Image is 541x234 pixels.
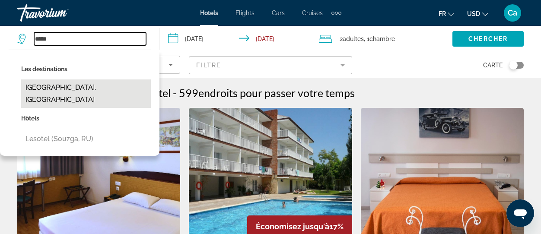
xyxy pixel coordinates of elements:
span: USD [467,10,480,17]
span: Chercher [468,35,508,42]
span: Adultes [343,35,364,42]
a: Cars [272,9,285,16]
p: Hôtels [21,112,151,124]
span: 2 [340,33,364,45]
iframe: Bouton de lancement de la fenêtre de messagerie [506,199,534,227]
button: Chercher [452,31,524,47]
button: Travelers: 2 adults, 0 children [310,26,452,52]
button: [GEOGRAPHIC_DATA], [GEOGRAPHIC_DATA] [21,79,151,108]
button: Change language [439,7,454,20]
mat-select: Sort by [25,60,173,70]
button: User Menu [501,4,524,22]
span: endroits pour passer votre temps [198,86,355,99]
span: Carte [483,59,503,71]
h2: 599 [179,86,355,99]
span: , 1 [364,33,395,45]
p: Les destinations [21,63,151,75]
button: Toggle map [503,61,524,69]
button: Change currency [467,7,488,20]
a: Hotels [200,9,218,16]
a: Cruises [302,9,323,16]
a: Travorium [17,2,104,24]
span: - [173,86,177,99]
span: Ca [508,9,517,17]
span: fr [439,10,446,17]
a: Flights [235,9,255,16]
span: Chambre [369,35,395,42]
button: Filter [189,56,352,75]
button: Lesotel (Souzga, RU) [21,131,151,147]
button: Extra navigation items [331,6,341,20]
span: Économisez jusqu'à [256,222,329,231]
button: Check-in date: Nov 4, 2025 Check-out date: Nov 12, 2025 [159,26,310,52]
